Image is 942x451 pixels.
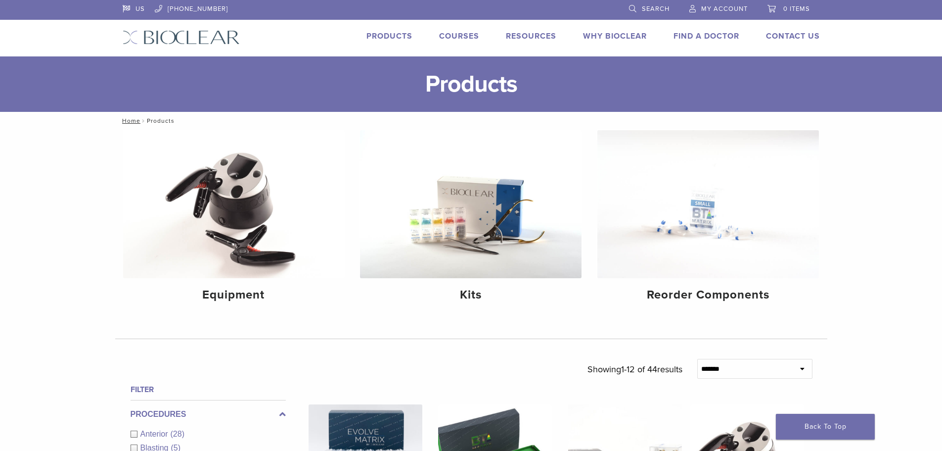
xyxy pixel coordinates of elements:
[131,408,286,420] label: Procedures
[360,130,582,278] img: Kits
[140,430,171,438] span: Anterior
[506,31,556,41] a: Resources
[123,130,345,278] img: Equipment
[597,130,819,278] img: Reorder Components
[131,286,337,304] h4: Equipment
[783,5,810,13] span: 0 items
[123,30,240,45] img: Bioclear
[171,430,184,438] span: (28)
[673,31,739,41] a: Find A Doctor
[366,31,412,41] a: Products
[597,130,819,310] a: Reorder Components
[123,130,345,310] a: Equipment
[605,286,811,304] h4: Reorder Components
[583,31,647,41] a: Why Bioclear
[766,31,820,41] a: Contact Us
[131,384,286,396] h4: Filter
[119,117,140,124] a: Home
[360,130,582,310] a: Kits
[701,5,748,13] span: My Account
[368,286,574,304] h4: Kits
[621,364,657,375] span: 1-12 of 44
[776,414,875,440] a: Back To Top
[115,112,827,130] nav: Products
[642,5,670,13] span: Search
[439,31,479,41] a: Courses
[140,118,147,123] span: /
[587,359,682,380] p: Showing results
